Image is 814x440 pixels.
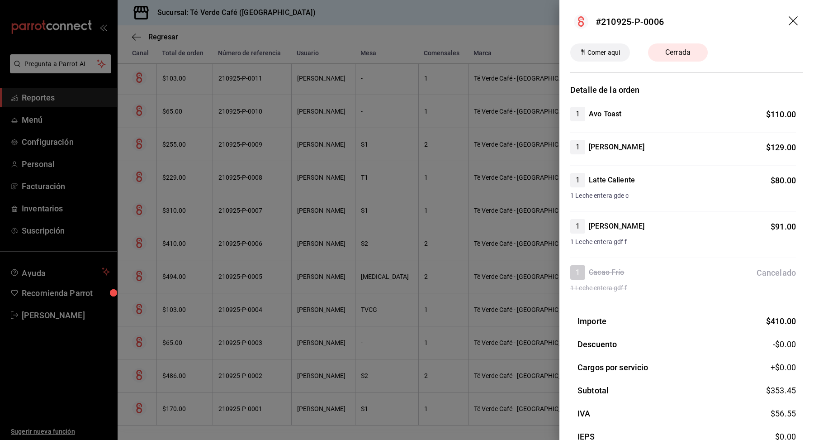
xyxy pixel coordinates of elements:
span: -$0.00 [773,338,796,350]
span: $ 80.00 [771,176,796,185]
span: 1 Leche entera gde c [570,191,796,201]
h3: Importe [577,315,606,327]
span: Cerrada [660,47,696,58]
span: 1 [570,109,585,120]
span: 1 [570,221,585,232]
h4: Cacao Frío [589,267,624,278]
h4: [PERSON_NAME] [589,142,644,153]
div: Cancelado [757,267,796,279]
h4: Latte Caliente [589,175,635,186]
span: 1 Leche entera gdf f [570,283,796,293]
span: $ 110.00 [766,110,796,119]
h3: Cargos por servicio [577,361,648,373]
span: 1 Leche entera gdf f [570,237,796,247]
span: +$ 0.00 [771,361,796,373]
h3: Detalle de la orden [570,84,803,96]
span: Comer aquí [584,48,624,57]
h3: Descuento [577,338,617,350]
span: $ 56.55 [771,409,796,418]
span: 1 [570,142,585,153]
h4: [PERSON_NAME] [589,221,644,232]
span: $ 129.00 [766,143,796,152]
h3: Subtotal [577,384,609,397]
span: $ 353.45 [766,386,796,395]
button: drag [789,16,800,27]
div: #210925-P-0006 [596,15,664,29]
h4: Avo Toast [589,109,621,120]
span: $ 410.00 [766,316,796,326]
h3: IVA [577,407,590,420]
span: 1 [570,175,585,186]
span: $ 91.00 [771,222,796,231]
span: 1 [570,267,585,278]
